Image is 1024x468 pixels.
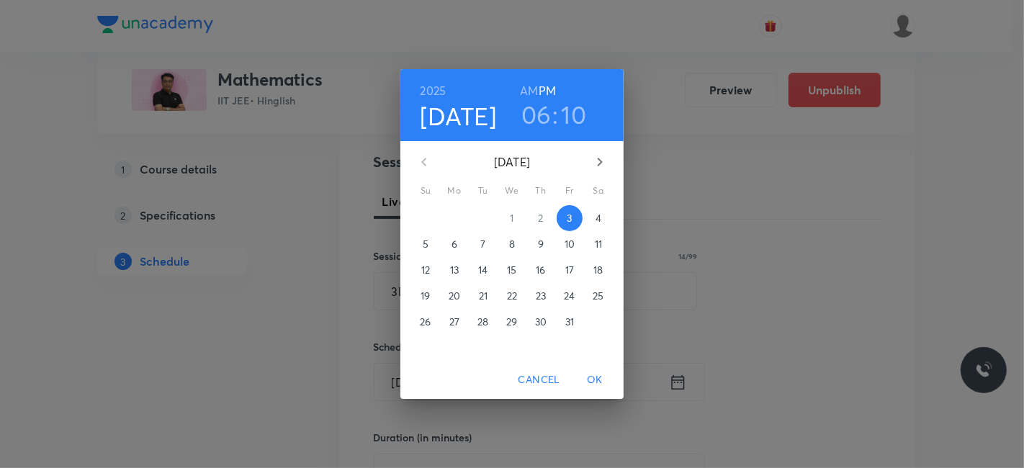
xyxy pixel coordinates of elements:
span: Tu [470,184,496,198]
p: 25 [593,289,603,303]
p: 10 [565,237,575,251]
button: 19 [413,283,439,309]
button: 7 [470,231,496,257]
button: OK [572,366,618,393]
p: 7 [480,237,485,251]
button: 9 [528,231,554,257]
p: 6 [452,237,457,251]
button: 12 [413,257,439,283]
span: Su [413,184,439,198]
h3: : [552,99,558,130]
p: 28 [477,315,488,329]
button: 11 [585,231,611,257]
button: 14 [470,257,496,283]
span: Mo [441,184,467,198]
button: 18 [585,257,611,283]
span: OK [578,371,612,389]
button: 16 [528,257,554,283]
button: 06 [521,99,552,130]
button: 6 [441,231,467,257]
p: 22 [507,289,517,303]
button: 28 [470,309,496,335]
button: 25 [585,283,611,309]
button: 4 [585,205,611,231]
button: 30 [528,309,554,335]
p: 4 [596,211,601,225]
button: PM [539,81,556,101]
p: 18 [593,263,603,277]
p: 20 [449,289,460,303]
p: 9 [538,237,544,251]
button: 24 [557,283,583,309]
p: 19 [421,289,430,303]
p: 27 [449,315,459,329]
button: 21 [470,283,496,309]
p: [DATE] [441,153,583,171]
span: Fr [557,184,583,198]
p: 12 [421,263,430,277]
p: 5 [423,237,428,251]
button: 3 [557,205,583,231]
span: Sa [585,184,611,198]
p: 14 [478,263,488,277]
span: We [499,184,525,198]
button: 22 [499,283,525,309]
button: 5 [413,231,439,257]
p: 30 [535,315,547,329]
button: 8 [499,231,525,257]
button: 10 [557,231,583,257]
p: 11 [595,237,602,251]
button: 29 [499,309,525,335]
p: 13 [450,263,459,277]
button: 15 [499,257,525,283]
p: 31 [565,315,574,329]
button: 26 [413,309,439,335]
button: 17 [557,257,583,283]
p: 26 [420,315,431,329]
span: Cancel [518,371,560,389]
p: 3 [567,211,572,225]
button: 2025 [421,81,446,101]
p: 8 [509,237,515,251]
button: AM [520,81,538,101]
button: 27 [441,309,467,335]
p: 16 [536,263,545,277]
p: 21 [479,289,488,303]
p: 17 [565,263,574,277]
span: Th [528,184,554,198]
p: 29 [506,315,517,329]
button: [DATE] [421,101,497,131]
button: 23 [528,283,554,309]
p: 23 [536,289,546,303]
button: 10 [562,99,587,130]
button: 31 [557,309,583,335]
p: 24 [564,289,575,303]
button: 20 [441,283,467,309]
button: Cancel [513,366,566,393]
button: 13 [441,257,467,283]
p: 15 [507,263,516,277]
